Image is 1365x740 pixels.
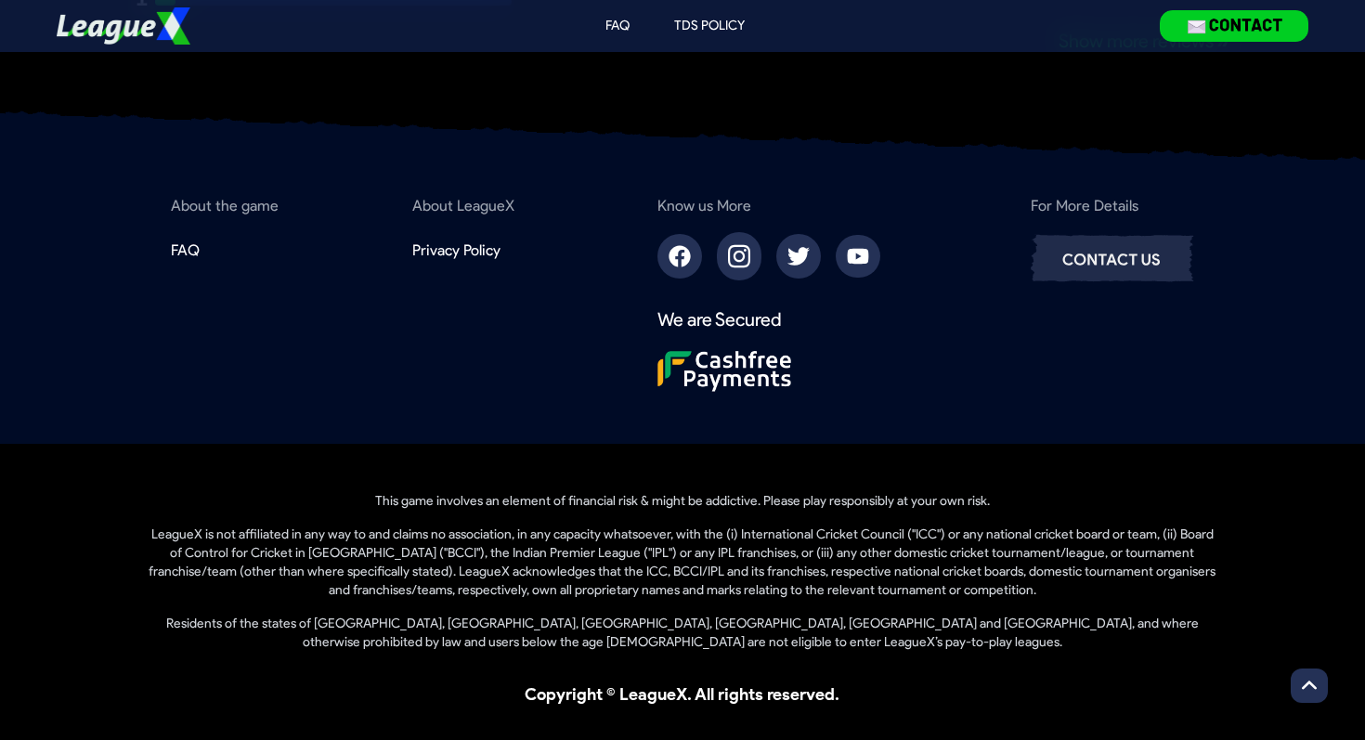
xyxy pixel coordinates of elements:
img: leaguex instagram [728,243,750,268]
p: Residents of the states of [GEOGRAPHIC_DATA], [GEOGRAPHIC_DATA], [GEOGRAPHIC_DATA], [GEOGRAPHIC_D... [149,615,1216,652]
h2: Know us More [657,195,751,217]
div: FAQ [171,240,200,262]
p: This game involves an element of financial risk & might be addictive. Please play responsibly at ... [149,492,1216,511]
p: LeagueX is not affiliated in any way to and claims no association, in any capacity whatsoever, wi... [149,526,1216,600]
div: FAQ [605,17,630,35]
h2: We are Secured [657,306,782,332]
img: contactus [1031,232,1194,284]
p: About the game [171,195,279,217]
img: cashfree [657,351,791,392]
img: up [1302,676,1317,695]
img: leaguex youtube [847,246,869,266]
div: Privacy Policy [412,240,500,262]
img: download leaguex app [1160,10,1308,41]
h2: For More Details [1031,195,1138,217]
div: TDS Policy [674,17,745,35]
p: Copyright © LeagueX. All rights reserved. [149,682,1216,708]
img: leaguex twitter [787,245,810,267]
img: leaguex facebook [669,245,691,267]
h2: About LeagueX [412,195,514,217]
